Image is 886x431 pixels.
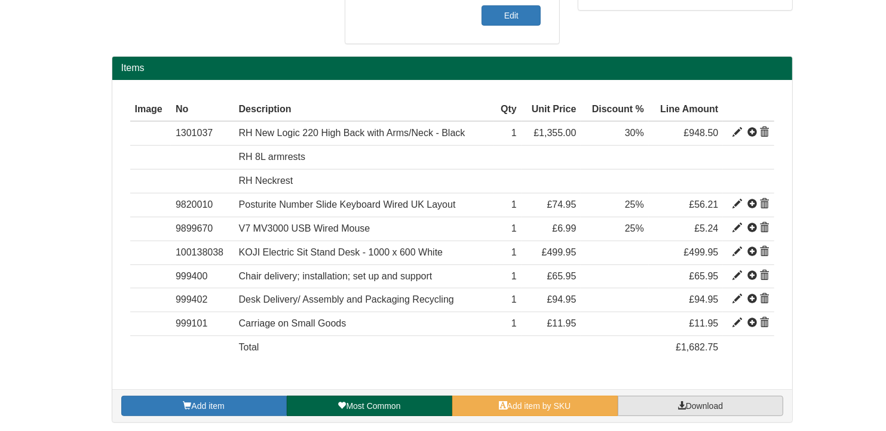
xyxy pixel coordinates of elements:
span: Chair delivery; installation; set up and support [239,271,433,281]
span: 1 [511,223,517,233]
span: Add item [191,401,224,411]
span: Carriage on Small Goods [239,318,347,328]
span: Desk Delivery/ Assembly and Packaging Recycling [239,294,454,304]
h2: Items [121,63,783,73]
th: Discount % [581,98,648,122]
a: Download [618,396,783,416]
span: £94.95 [689,294,718,304]
th: Description [234,98,493,122]
td: 9899670 [171,217,234,241]
span: RH New Logic 220 High Back with Arms/Neck - Black [239,128,465,138]
th: No [171,98,234,122]
td: 999400 [171,264,234,288]
td: 100138038 [171,241,234,264]
span: Most Common [346,401,400,411]
span: KOJI Electric Sit Stand Desk - 1000 x 600 White [239,247,443,257]
span: £11.95 [689,318,718,328]
span: RH Neckrest [239,176,293,186]
td: 1301037 [171,121,234,145]
span: 1 [511,294,517,304]
th: Unit Price [522,98,581,122]
span: £11.95 [547,318,577,328]
span: 25% [625,223,644,233]
span: 1 [511,271,517,281]
span: £499.95 [542,247,577,257]
span: £1,682.75 [676,342,718,352]
th: Line Amount [649,98,723,122]
th: Qty [493,98,522,122]
span: £65.95 [547,271,577,281]
span: £6.99 [552,223,576,233]
span: 1 [511,247,517,257]
span: V7 MV3000 USB Wired Mouse [239,223,370,233]
span: £94.95 [547,294,577,304]
td: Total [234,336,493,359]
span: Download [686,401,723,411]
span: £1,355.00 [534,128,576,138]
span: RH 8L armrests [239,152,305,162]
th: Image [130,98,171,122]
span: £74.95 [547,199,577,210]
span: 1 [511,128,517,138]
span: £56.21 [689,199,718,210]
td: 9820010 [171,193,234,217]
span: £499.95 [684,247,719,257]
span: 30% [625,128,644,138]
span: £5.24 [694,223,718,233]
span: 1 [511,199,517,210]
span: Add item by SKU [507,401,571,411]
span: 1 [511,318,517,328]
td: 999402 [171,288,234,312]
span: £948.50 [684,128,719,138]
span: Posturite Number Slide Keyboard Wired UK Layout [239,199,456,210]
span: 25% [625,199,644,210]
td: 999101 [171,312,234,336]
a: Edit [482,5,541,26]
span: £65.95 [689,271,718,281]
